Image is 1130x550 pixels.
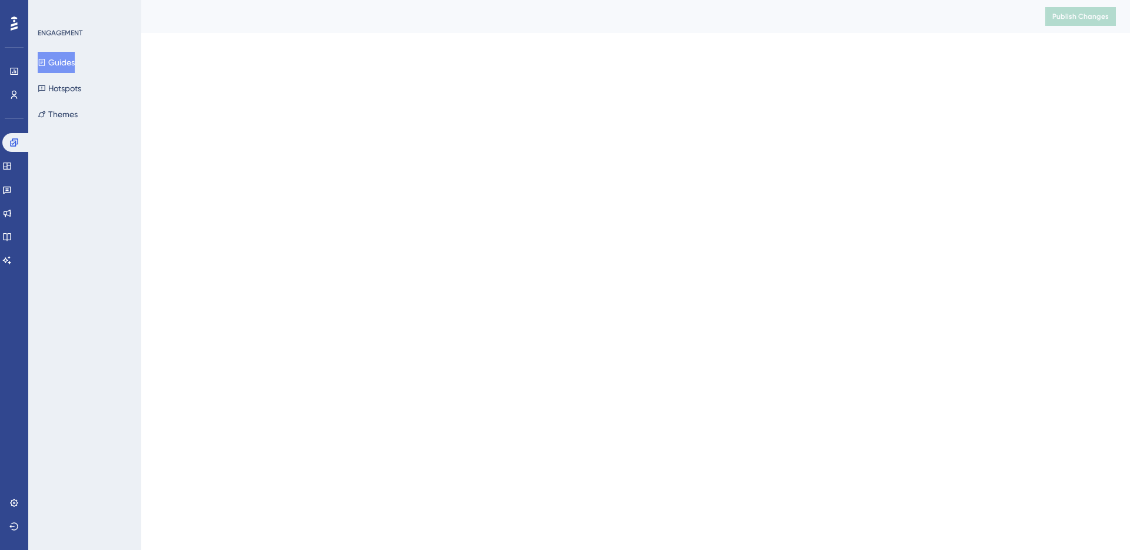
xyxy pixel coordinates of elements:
div: ENGAGEMENT [38,28,82,38]
button: Themes [38,104,78,125]
button: Hotspots [38,78,81,99]
span: Publish Changes [1052,12,1109,21]
button: Publish Changes [1045,7,1116,26]
button: Guides [38,52,75,73]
